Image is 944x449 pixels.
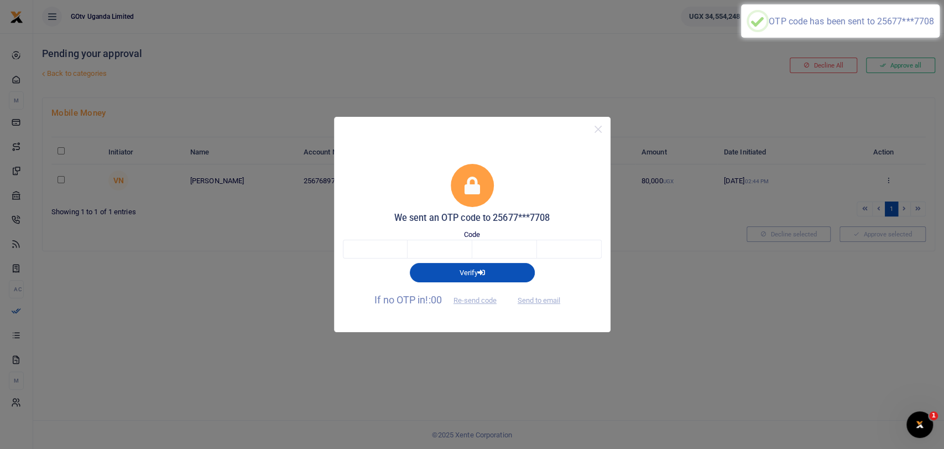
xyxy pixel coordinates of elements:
[590,121,606,137] button: Close
[929,411,938,420] span: 1
[343,213,602,224] h5: We sent an OTP code to 25677***7708
[906,411,933,438] iframe: Intercom live chat
[425,294,441,306] span: !:00
[464,229,480,240] label: Code
[410,263,535,282] button: Verify
[769,16,934,27] div: OTP code has been sent to 25677***7708
[374,294,506,306] span: If no OTP in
